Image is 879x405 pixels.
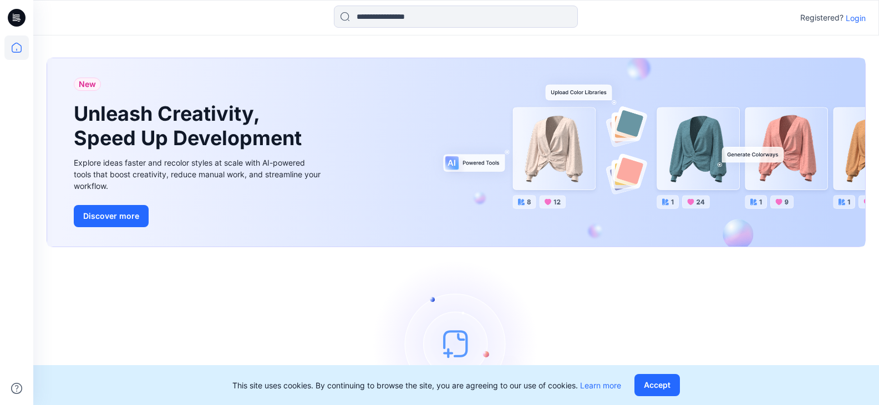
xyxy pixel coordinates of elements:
[580,381,621,390] a: Learn more
[800,11,844,24] p: Registered?
[74,205,149,227] button: Discover more
[846,12,866,24] p: Login
[74,157,323,192] div: Explore ideas faster and recolor styles at scale with AI-powered tools that boost creativity, red...
[232,380,621,391] p: This site uses cookies. By continuing to browse the site, you are agreeing to our use of cookies.
[74,205,323,227] a: Discover more
[74,102,307,150] h1: Unleash Creativity, Speed Up Development
[79,78,96,91] span: New
[634,374,680,396] button: Accept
